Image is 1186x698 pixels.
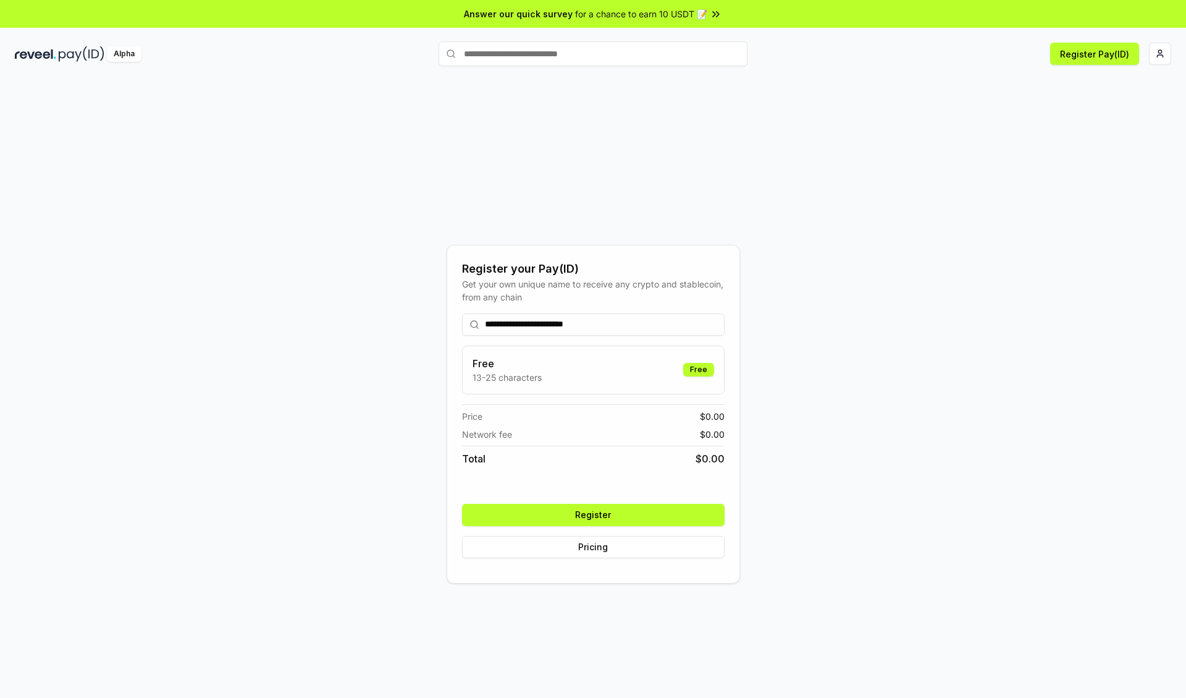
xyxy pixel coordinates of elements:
[700,410,725,423] span: $ 0.00
[575,7,707,20] span: for a chance to earn 10 USDT 📝
[462,451,486,466] span: Total
[107,46,141,62] div: Alpha
[464,7,573,20] span: Answer our quick survey
[462,278,725,304] div: Get your own unique name to receive any crypto and stablecoin, from any chain
[462,410,482,423] span: Price
[473,356,542,371] h3: Free
[15,46,56,62] img: reveel_dark
[462,428,512,441] span: Network fee
[473,371,542,384] p: 13-25 characters
[683,363,714,377] div: Free
[700,428,725,441] span: $ 0.00
[462,504,725,526] button: Register
[462,260,725,278] div: Register your Pay(ID)
[462,536,725,558] button: Pricing
[1050,43,1139,65] button: Register Pay(ID)
[59,46,104,62] img: pay_id
[696,451,725,466] span: $ 0.00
